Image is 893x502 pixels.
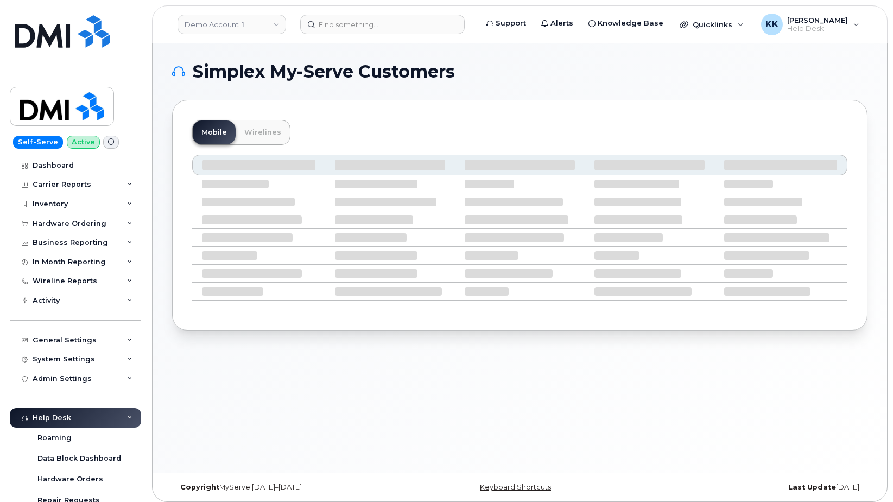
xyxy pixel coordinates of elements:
[236,120,290,144] a: Wirelines
[636,483,867,492] div: [DATE]
[788,483,836,491] strong: Last Update
[180,483,219,491] strong: Copyright
[480,483,551,491] a: Keyboard Shortcuts
[172,483,404,492] div: MyServe [DATE]–[DATE]
[193,120,236,144] a: Mobile
[193,63,455,80] span: Simplex My-Serve Customers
